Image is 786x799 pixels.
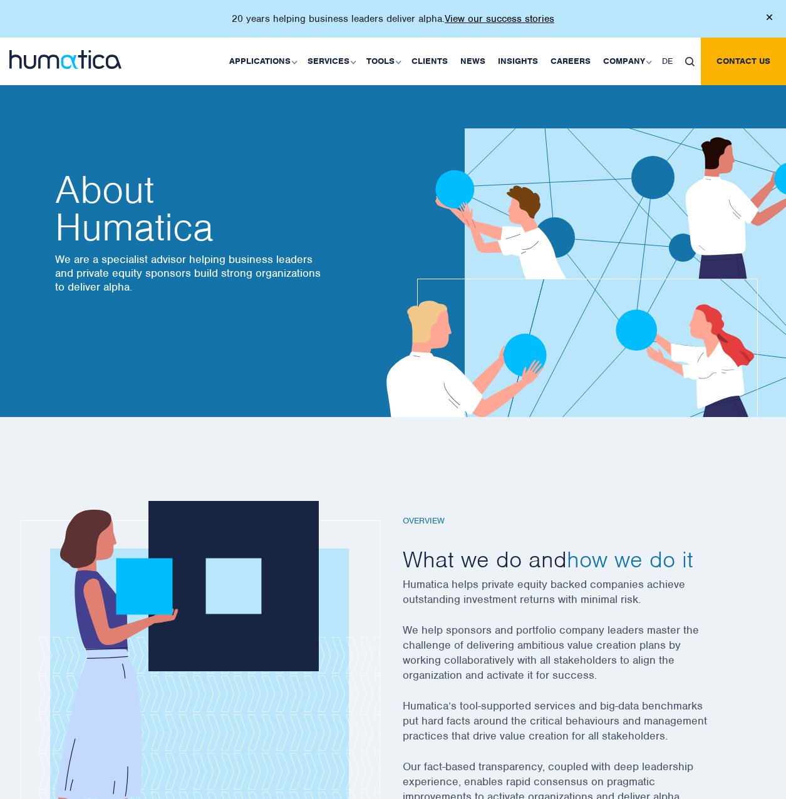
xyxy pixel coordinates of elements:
[656,38,679,85] a: DE
[701,38,786,85] a: Contact us
[301,38,360,85] a: Services
[232,13,554,25] p: 20 years helping business leaders deliver alpha.
[9,50,122,69] img: logo
[454,38,492,85] a: News
[55,252,324,294] p: We are a specialist advisor helping business leaders and private equity sponsors build strong org...
[360,38,405,85] a: Tools
[55,171,324,246] h2: Humatica
[544,38,597,85] a: Careers
[662,56,673,66] span: DE
[597,38,656,85] a: Company
[685,57,695,66] img: search_icon
[492,38,544,85] a: Insights
[55,171,324,209] span: About
[403,577,741,622] p: Humatica helps private equity backed companies achieve outstanding investment returns with minima...
[445,13,554,25] a: View our success stories
[403,545,741,574] h2: What we do and
[403,516,741,527] h6: Overview
[403,698,741,759] p: Humatica’s tool-supported services and big-data benchmarks put hard facts around the critical beh...
[567,545,693,574] span: how we do it
[223,38,301,85] a: Applications
[403,622,741,698] p: We help sponsors and portfolio company leaders master the challenge of delivering ambitious value...
[405,38,454,85] a: Clients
